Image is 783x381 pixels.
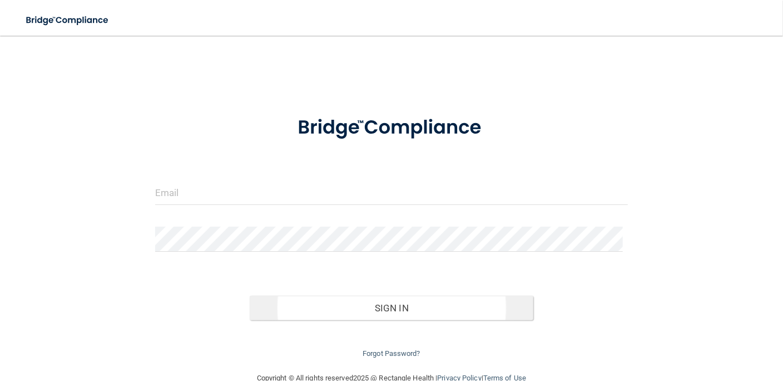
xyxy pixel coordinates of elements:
[155,180,628,205] input: Email
[250,296,533,320] button: Sign In
[363,349,420,358] a: Forgot Password?
[277,102,506,153] img: bridge_compliance_login_screen.278c3ca4.svg
[17,9,119,32] img: bridge_compliance_login_screen.278c3ca4.svg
